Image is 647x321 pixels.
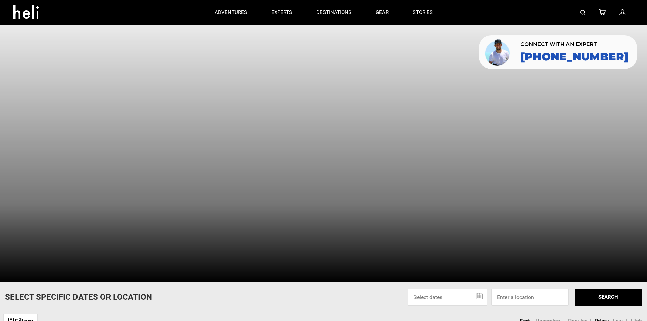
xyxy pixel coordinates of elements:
[580,10,586,15] img: search-bar-icon.svg
[491,289,569,306] input: Enter a location
[316,9,351,16] p: destinations
[408,289,487,306] input: Select dates
[484,38,512,66] img: contact our team
[520,51,628,63] a: [PHONE_NUMBER]
[271,9,292,16] p: experts
[575,289,642,306] button: SEARCH
[215,9,247,16] p: adventures
[520,42,628,47] span: CONNECT WITH AN EXPERT
[5,291,152,303] p: Select Specific Dates Or Location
